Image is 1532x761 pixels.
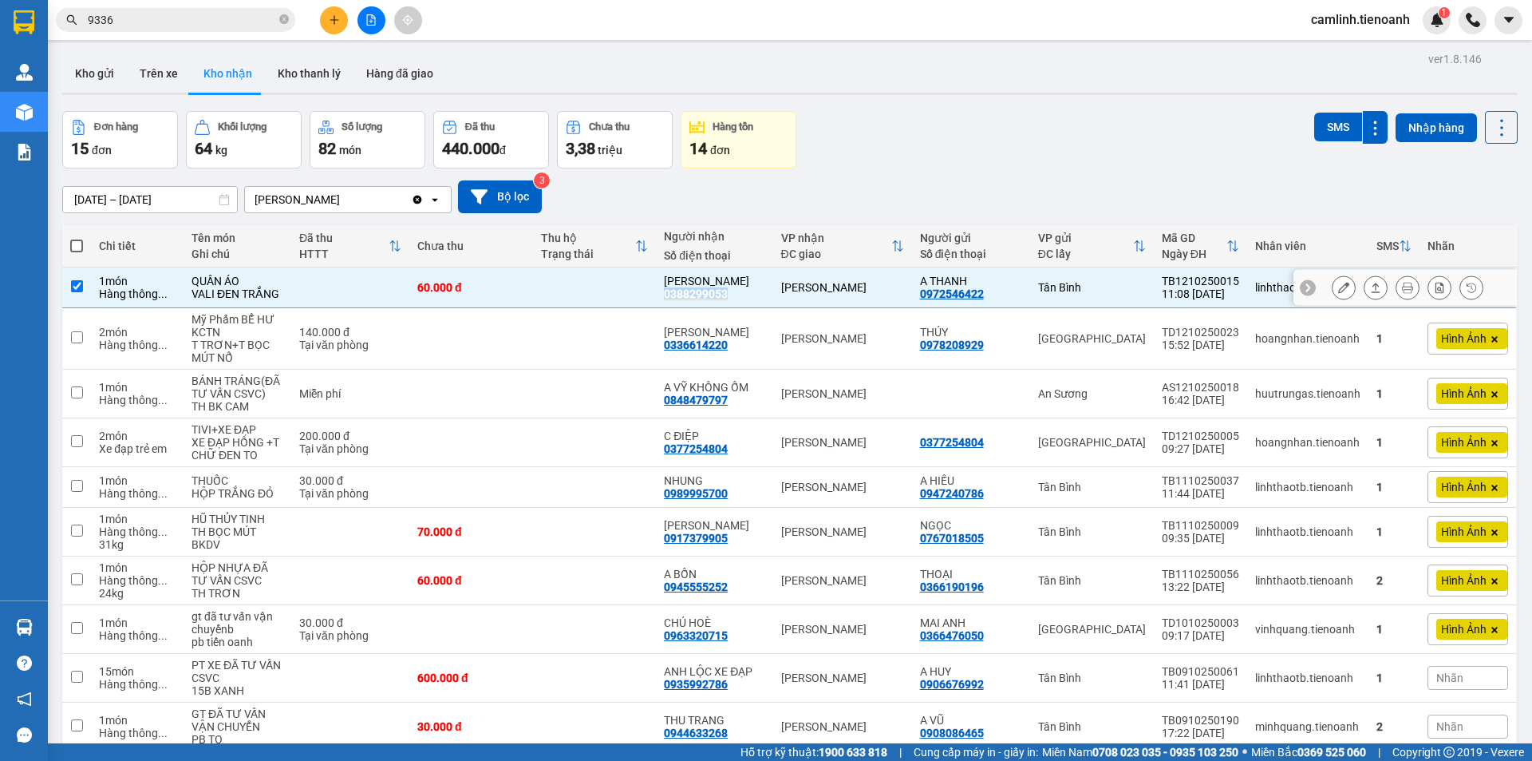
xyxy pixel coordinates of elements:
div: TB1110250009 [1162,519,1239,532]
div: BÁNH TRÁNG(ĐÃ TƯ VẤN CSVC) [191,375,283,400]
img: icon-new-feature [1430,13,1444,27]
div: [PERSON_NAME] [781,623,904,636]
div: TB0910250061 [1162,665,1239,678]
div: TB0910250190 [1162,714,1239,727]
div: 2 món [99,430,176,442]
div: 13:22 [DATE] [1162,581,1239,593]
img: warehouse-icon [16,64,33,81]
span: ... [158,574,168,587]
button: Kho thanh lý [265,54,353,93]
div: TH BK CAM [191,400,283,413]
img: warehouse-icon [16,104,33,121]
div: HỘP TRẮNG ĐỎ [191,487,283,500]
sup: 3 [534,172,550,188]
div: [GEOGRAPHIC_DATA] [1038,436,1146,449]
div: 09:35 [DATE] [1162,532,1239,545]
span: Hình Ảnh [1441,480,1487,494]
div: vinhquang.tienoanh [1255,623,1360,636]
div: Đơn hàng [94,121,138,133]
div: THÚY THANH [664,326,764,339]
div: 1 món [99,616,176,629]
button: Chưa thu3,38 triệu [557,111,673,168]
div: 0767018505 [920,532,984,545]
span: message [17,727,32,743]
div: 1 [1376,672,1412,684]
div: TH TRƠN [191,587,283,600]
div: Ngày ĐH [1162,248,1226,260]
span: 14 [689,139,707,158]
span: kg [215,144,227,157]
input: Tìm tên, số ĐT hoặc mã đơn [88,11,276,29]
div: [PERSON_NAME] [781,720,904,733]
span: 1 [1441,7,1447,18]
div: [PERSON_NAME] [781,281,904,294]
div: 2 [1376,574,1412,587]
div: Nhãn [1427,240,1508,252]
div: 0963320715 [664,629,728,642]
div: Trạng thái [541,248,636,260]
div: 1 [1376,387,1412,400]
div: QUẦN ÁO [191,275,283,287]
div: XE ĐẠP HỒNG +T CHỮ ĐEN TO [191,436,283,462]
img: logo-vxr [14,10,34,34]
button: file-add [357,6,385,34]
div: 0945555252 [664,581,728,593]
div: 1 [1376,436,1412,449]
div: Số điện thoại [664,249,764,262]
div: 1 [1376,525,1412,538]
div: Tại văn phòng [299,339,401,351]
div: 24 kg [99,587,176,600]
div: TD1210250005 [1162,430,1239,442]
div: Tân Bình [1038,574,1146,587]
div: 30.000 đ [417,720,525,733]
div: A VỸ KHÔNG ỐM [664,381,764,394]
span: 64 [195,139,212,158]
div: Tân Bình [1038,481,1146,493]
span: Hình Ảnh [1441,331,1487,346]
div: Tại văn phòng [299,629,401,642]
div: 2 [1376,720,1412,733]
th: Toggle SortBy [1030,225,1154,268]
span: copyright [1443,747,1455,758]
button: Số lượng82món [310,111,425,168]
span: ... [158,525,168,538]
div: 1 [1376,481,1412,493]
div: [GEOGRAPHIC_DATA] [1038,623,1146,636]
div: Khối lượng [218,121,267,133]
svg: Clear value [411,193,424,206]
div: 1 món [99,714,176,727]
span: Hình Ảnh [1441,573,1487,588]
div: Xe đạp trẻ em [99,442,176,455]
div: Hàng thông thường [99,574,176,587]
div: 15B XANH [191,684,283,697]
div: Tân Bình [1038,525,1146,538]
div: C ĐIỆP [664,430,764,442]
div: 0908086465 [920,727,984,739]
div: pb tiến oanh [191,636,283,648]
span: file-add [365,14,377,26]
div: Hàng thông thường [99,339,176,351]
div: 0388299053 [664,287,728,300]
span: ... [158,339,168,351]
span: Nhãn [1436,720,1463,733]
input: Select a date range. [63,187,237,212]
div: 15 món [99,665,176,678]
strong: 0369 525 060 [1297,746,1366,759]
div: Hàng thông thường [99,678,176,691]
span: ... [158,287,168,300]
div: TIVI+XE ĐẠP [191,423,283,436]
button: aim [394,6,422,34]
div: 60.000 đ [417,574,525,587]
div: Đã thu [299,232,389,244]
th: Toggle SortBy [291,225,409,268]
span: camlinh.tienoanh [1298,10,1423,30]
div: 1 món [99,381,176,394]
div: Chưa thu [417,240,525,252]
div: 0978208929 [920,339,984,351]
span: Miền Nam [1042,743,1238,761]
th: Toggle SortBy [1368,225,1419,268]
span: đơn [92,144,112,157]
button: Trên xe [127,54,191,93]
sup: 1 [1439,7,1450,18]
span: notification [17,692,32,707]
